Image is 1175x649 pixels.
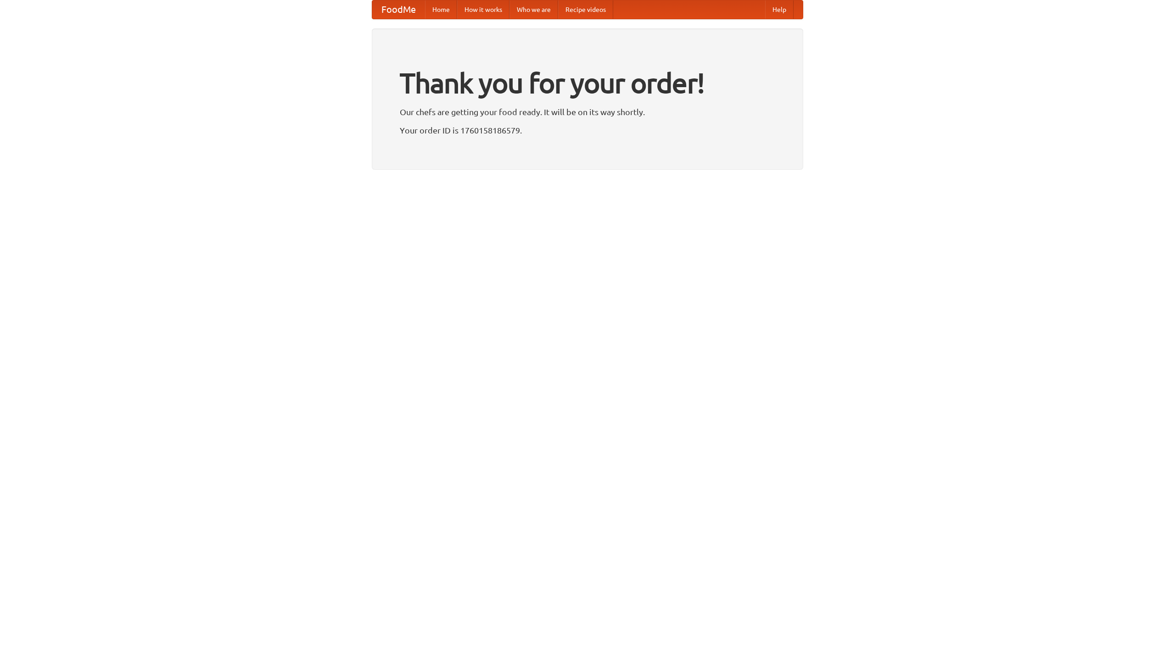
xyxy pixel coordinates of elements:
p: Your order ID is 1760158186579. [400,123,775,137]
a: How it works [457,0,509,19]
a: Who we are [509,0,558,19]
a: Recipe videos [558,0,613,19]
a: Help [765,0,794,19]
a: FoodMe [372,0,425,19]
a: Home [425,0,457,19]
p: Our chefs are getting your food ready. It will be on its way shortly. [400,105,775,119]
h1: Thank you for your order! [400,61,775,105]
